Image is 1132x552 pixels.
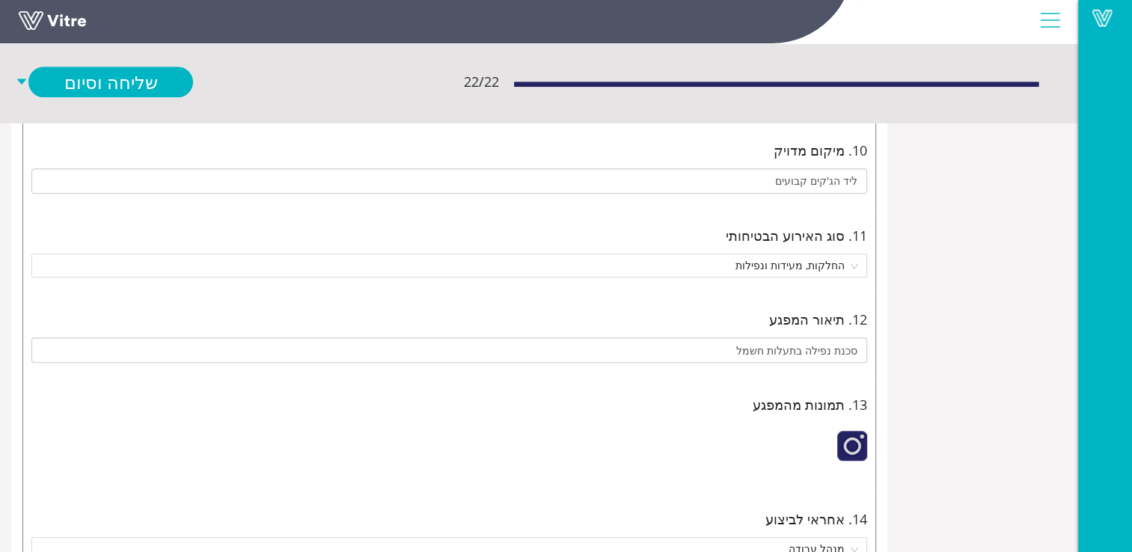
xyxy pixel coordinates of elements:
[40,254,858,277] span: החלקות, מעידות ונפילות
[28,67,193,97] a: שליחה וסיום
[15,67,28,97] span: caret-down
[726,225,867,246] span: 11. סוג האירוע הבטיחותי
[769,309,867,330] span: 12. תיאור המפגע
[774,140,867,161] span: 10. מיקום מדויק
[464,71,499,92] span: 22 / 22
[753,394,867,415] span: 13. תמונות מהמפגע
[765,509,867,530] span: 14. אחראי לביצוע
